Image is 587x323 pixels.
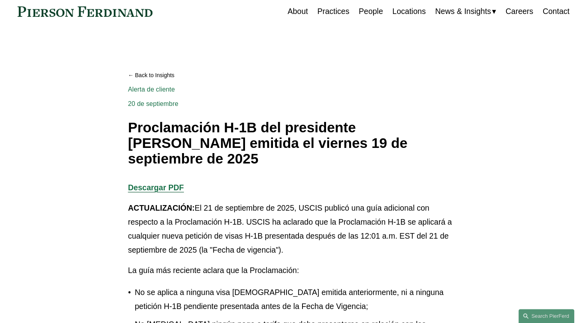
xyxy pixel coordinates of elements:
[128,263,459,277] p: La guía más reciente aclara que la Proclamación:
[128,68,459,82] a: Back to Insights
[392,4,426,19] a: Locations
[128,86,175,93] a: Alerta de cliente
[518,309,574,323] a: Search this site
[128,120,459,166] h1: Proclamación H-1B del presidente [PERSON_NAME] emitida el viernes 19 de septiembre de 2025
[435,4,496,19] a: folder dropdown
[317,4,349,19] a: Practices
[543,4,569,19] a: Contact
[435,4,491,18] span: News & Insights
[135,285,459,313] p: No se aplica a ninguna visa [DEMOGRAPHIC_DATA] emitida anteriormente, ni a ninguna petición H-1B ...
[359,4,383,19] a: People
[287,4,308,19] a: About
[128,201,459,257] p: El 21 de septiembre de 2025, USCIS publicó una guía adicional con respecto a la Proclamación H-1B...
[128,203,195,212] strong: ACTUALIZACIÓN:
[128,100,178,107] span: 20 de septiembre
[506,4,533,19] a: Careers
[128,183,184,192] a: Descargar PDF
